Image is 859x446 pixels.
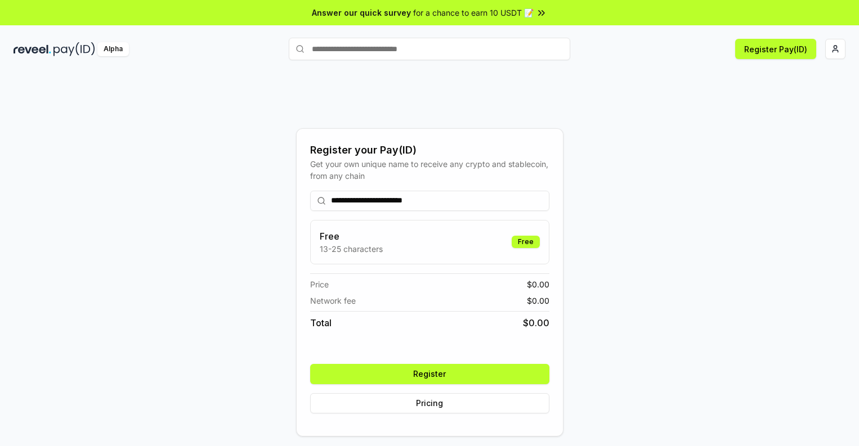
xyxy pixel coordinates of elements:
[310,278,329,290] span: Price
[527,295,549,307] span: $ 0.00
[310,295,356,307] span: Network fee
[310,393,549,413] button: Pricing
[320,229,383,243] h3: Free
[310,316,332,330] span: Total
[527,278,549,290] span: $ 0.00
[312,7,411,19] span: Answer our quick survey
[735,39,816,59] button: Register Pay(ID)
[413,7,534,19] span: for a chance to earn 10 USDT 📝
[97,42,129,56] div: Alpha
[53,42,95,56] img: pay_id
[310,142,549,158] div: Register your Pay(ID)
[523,316,549,330] span: $ 0.00
[512,236,540,248] div: Free
[310,364,549,384] button: Register
[310,158,549,182] div: Get your own unique name to receive any crypto and stablecoin, from any chain
[14,42,51,56] img: reveel_dark
[320,243,383,255] p: 13-25 characters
